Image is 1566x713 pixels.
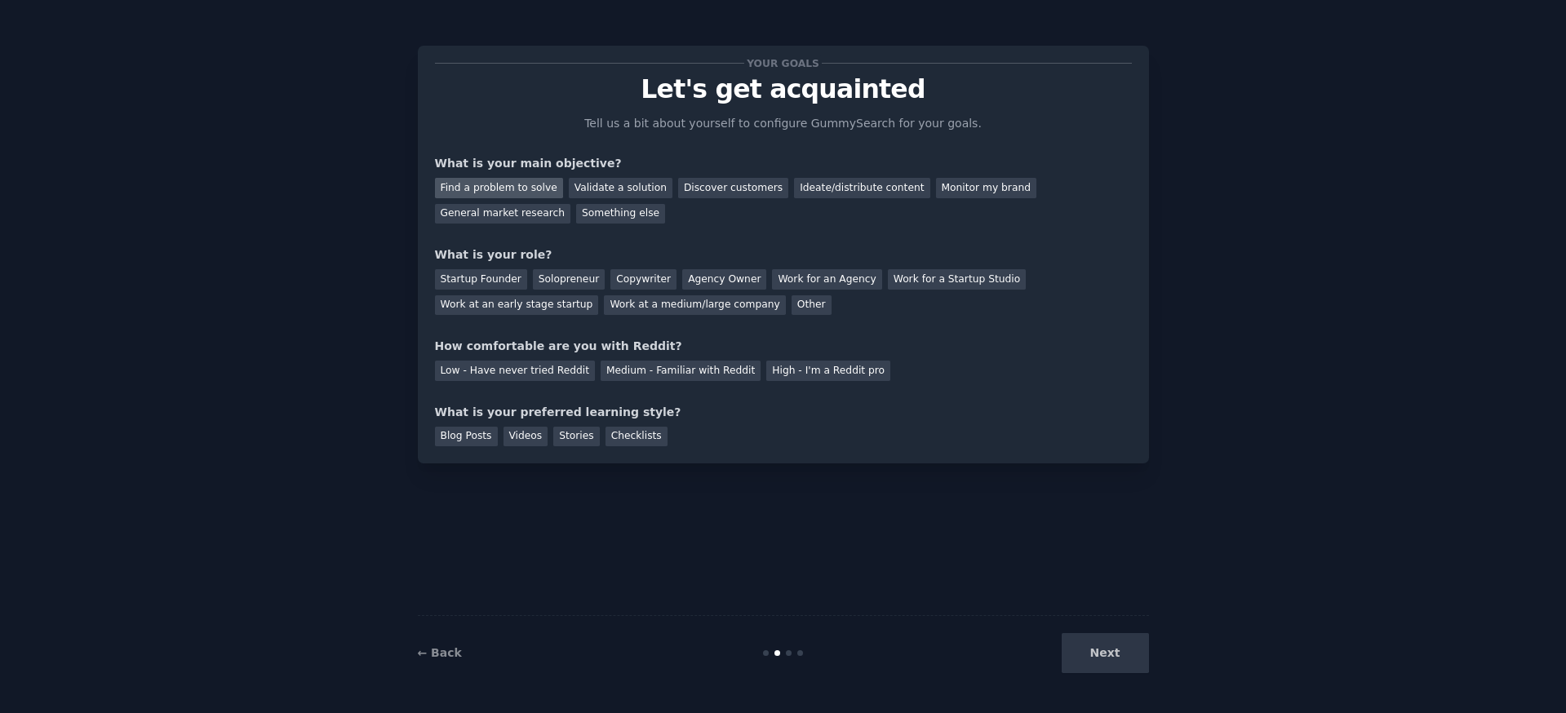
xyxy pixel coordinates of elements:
[682,269,766,290] div: Agency Owner
[435,75,1132,104] p: Let's get acquainted
[435,295,599,316] div: Work at an early stage startup
[435,204,571,224] div: General market research
[435,269,527,290] div: Startup Founder
[766,361,890,381] div: High - I'm a Reddit pro
[553,427,599,447] div: Stories
[504,427,548,447] div: Videos
[418,646,462,659] a: ← Back
[576,204,665,224] div: Something else
[936,178,1036,198] div: Monitor my brand
[792,295,832,316] div: Other
[610,269,677,290] div: Copywriter
[435,178,563,198] div: Find a problem to solve
[435,246,1132,263] div: What is your role?
[435,404,1132,421] div: What is your preferred learning style?
[604,295,785,316] div: Work at a medium/large company
[435,155,1132,172] div: What is your main objective?
[435,427,498,447] div: Blog Posts
[601,361,761,381] div: Medium - Familiar with Reddit
[888,269,1026,290] div: Work for a Startup Studio
[794,178,929,198] div: Ideate/distribute content
[772,269,881,290] div: Work for an Agency
[533,269,605,290] div: Solopreneur
[606,427,668,447] div: Checklists
[435,361,595,381] div: Low - Have never tried Reddit
[578,115,989,132] p: Tell us a bit about yourself to configure GummySearch for your goals.
[744,55,823,72] span: Your goals
[678,178,788,198] div: Discover customers
[435,338,1132,355] div: How comfortable are you with Reddit?
[569,178,672,198] div: Validate a solution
